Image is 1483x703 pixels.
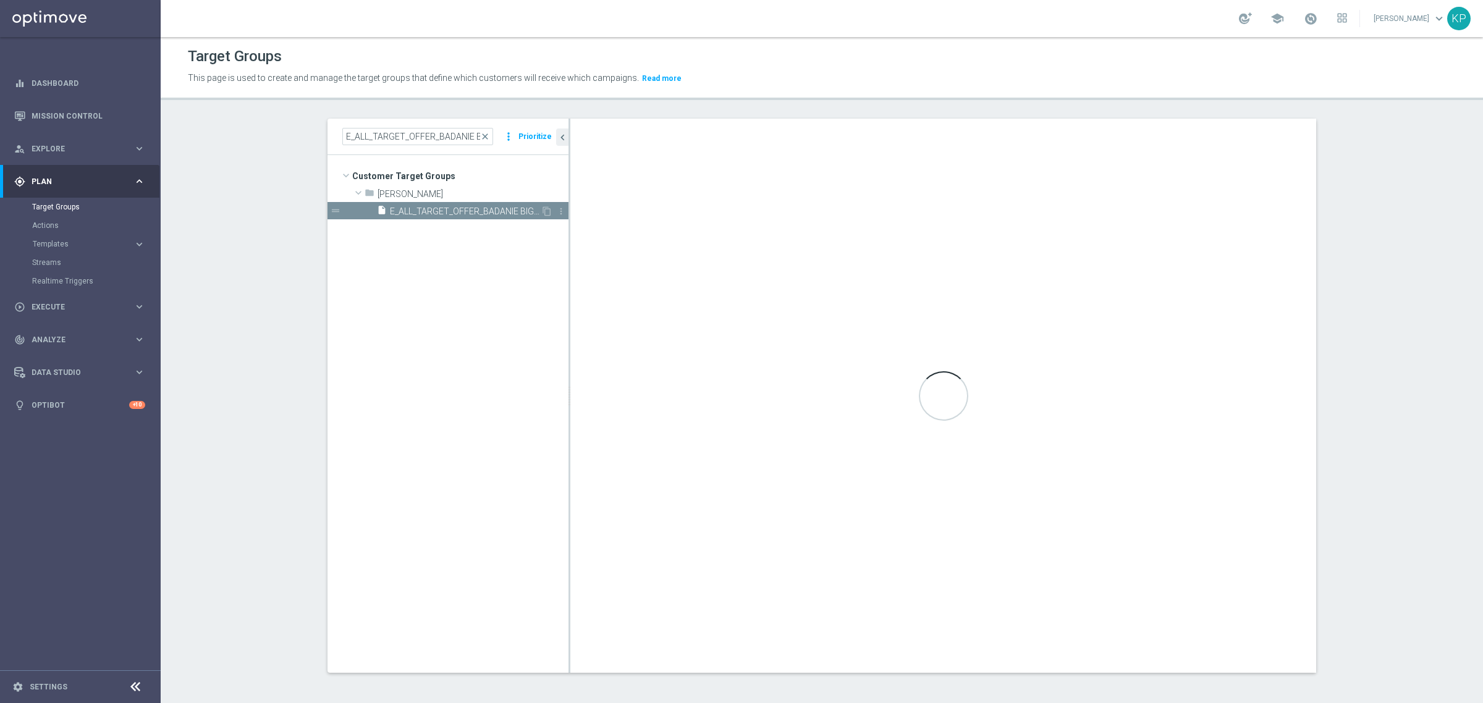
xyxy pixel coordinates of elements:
i: track_changes [14,334,25,345]
span: E_ALL_TARGET_OFFER_BADANIE BIG NEGATIVE_260825 [390,206,541,217]
a: Mission Control [32,99,145,132]
span: And&#x17C;elika B. [378,189,568,200]
div: Realtime Triggers [32,272,159,290]
div: Analyze [14,334,133,345]
button: chevron_left [556,128,568,146]
input: Quick find group or folder [342,128,493,145]
i: gps_fixed [14,176,25,187]
i: person_search [14,143,25,154]
a: Dashboard [32,67,145,99]
i: lightbulb [14,400,25,411]
div: Optibot [14,389,145,421]
span: keyboard_arrow_down [1432,12,1446,25]
button: play_circle_outline Execute keyboard_arrow_right [14,302,146,312]
a: Settings [30,683,67,691]
span: Explore [32,145,133,153]
div: +10 [129,401,145,409]
div: Dashboard [14,67,145,99]
i: settings [12,681,23,692]
button: Read more [641,72,683,85]
button: Data Studio keyboard_arrow_right [14,368,146,377]
button: Mission Control [14,111,146,121]
i: chevron_left [557,132,568,143]
div: Execute [14,301,133,313]
div: Actions [32,216,159,235]
i: keyboard_arrow_right [133,301,145,313]
i: keyboard_arrow_right [133,334,145,345]
button: Templates keyboard_arrow_right [32,239,146,249]
a: Target Groups [32,202,129,212]
i: keyboard_arrow_right [133,143,145,154]
i: insert_drive_file [377,205,387,219]
a: Realtime Triggers [32,276,129,286]
div: Plan [14,176,133,187]
div: Target Groups [32,198,159,216]
a: Optibot [32,389,129,421]
a: Streams [32,258,129,267]
i: Duplicate Target group [542,206,552,216]
button: track_changes Analyze keyboard_arrow_right [14,335,146,345]
div: Data Studio [14,367,133,378]
div: KP [1447,7,1471,30]
i: folder [365,188,374,202]
div: Mission Control [14,99,145,132]
div: Streams [32,253,159,272]
button: person_search Explore keyboard_arrow_right [14,144,146,154]
i: play_circle_outline [14,301,25,313]
a: [PERSON_NAME]keyboard_arrow_down [1372,9,1447,28]
span: Analyze [32,336,133,343]
i: keyboard_arrow_right [133,175,145,187]
i: more_vert [502,128,515,145]
i: keyboard_arrow_right [133,366,145,378]
div: Explore [14,143,133,154]
h1: Target Groups [188,48,282,65]
button: Prioritize [517,128,554,145]
button: gps_fixed Plan keyboard_arrow_right [14,177,146,187]
i: more_vert [556,206,566,216]
span: Data Studio [32,369,133,376]
span: close [480,132,490,141]
span: Execute [32,303,133,311]
span: Plan [32,178,133,185]
span: school [1270,12,1284,25]
button: equalizer Dashboard [14,78,146,88]
a: Actions [32,221,129,230]
i: equalizer [14,78,25,89]
span: Customer Target Groups [352,167,568,185]
div: Templates [33,240,133,248]
div: Templates [32,235,159,253]
i: keyboard_arrow_right [133,238,145,250]
button: lightbulb Optibot +10 [14,400,146,410]
span: This page is used to create and manage the target groups that define which customers will receive... [188,73,639,83]
span: Templates [33,240,121,248]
